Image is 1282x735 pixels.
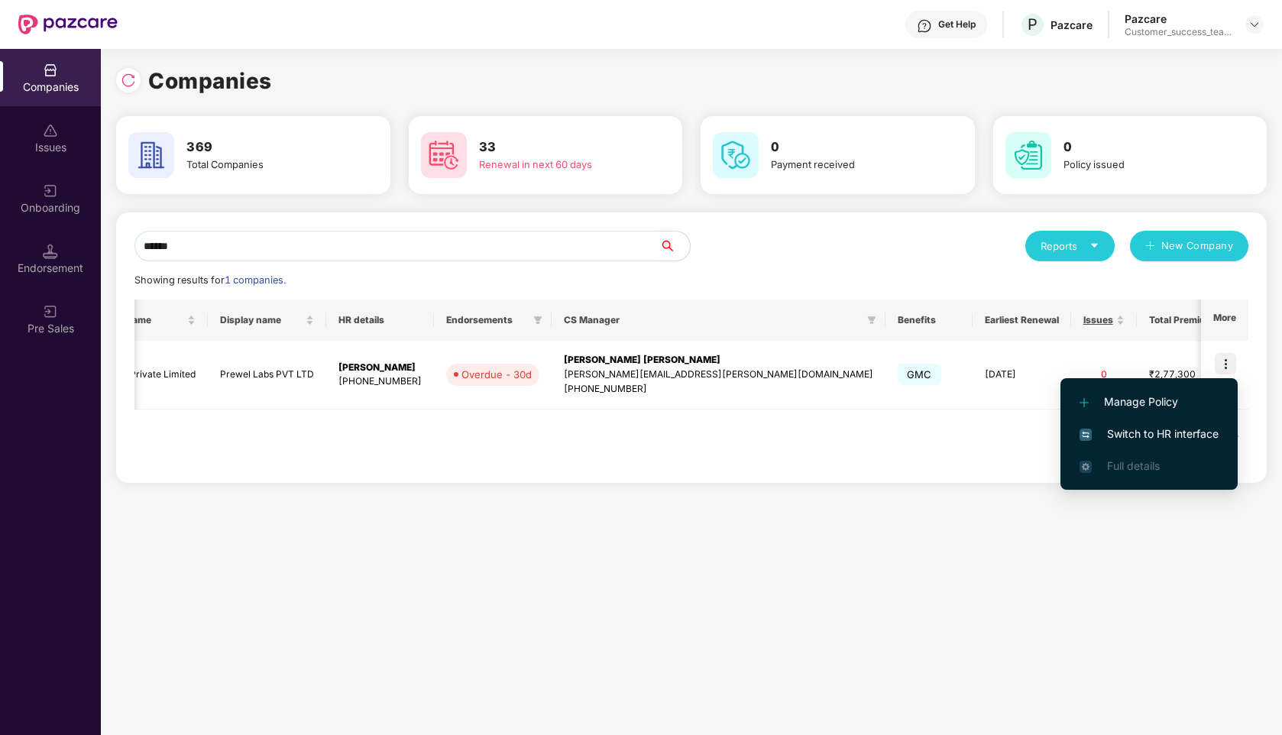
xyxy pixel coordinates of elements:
td: [DATE] [973,341,1071,410]
span: plus [1145,241,1155,253]
img: svg+xml;base64,PHN2ZyB4bWxucz0iaHR0cDovL3d3dy53My5vcmcvMjAwMC9zdmciIHdpZHRoPSIxMi4yMDEiIGhlaWdodD... [1080,398,1089,407]
span: caret-down [1089,241,1099,251]
span: Issues [1083,314,1113,326]
span: Switch to HR interface [1080,426,1219,442]
h3: 0 [1063,138,1225,157]
img: svg+xml;base64,PHN2ZyB4bWxucz0iaHR0cDovL3d3dy53My5vcmcvMjAwMC9zdmciIHdpZHRoPSI2MCIgaGVpZ2h0PSI2MC... [128,132,174,178]
div: [PHONE_NUMBER] [564,382,873,397]
span: CS Manager [564,314,861,326]
button: plusNew Company [1130,231,1248,261]
div: Total Companies [186,157,348,173]
div: [PERSON_NAME][EMAIL_ADDRESS][PERSON_NAME][DOMAIN_NAME] [564,367,873,382]
span: Total Premium [1149,314,1214,326]
th: Benefits [885,300,973,341]
span: filter [530,311,545,329]
span: GMC [898,364,941,385]
span: 1 companies. [225,274,286,286]
h3: 369 [186,138,348,157]
img: svg+xml;base64,PHN2ZyBpZD0iRHJvcGRvd24tMzJ4MzIiIHhtbG5zPSJodHRwOi8vd3d3LnczLm9yZy8yMDAwL3N2ZyIgd2... [1248,18,1261,31]
div: Payment received [771,157,933,173]
span: search [659,240,690,252]
img: svg+xml;base64,PHN2ZyB4bWxucz0iaHR0cDovL3d3dy53My5vcmcvMjAwMC9zdmciIHdpZHRoPSI2MCIgaGVpZ2h0PSI2MC... [421,132,467,178]
th: Issues [1071,300,1137,341]
span: Display name [220,314,303,326]
span: P [1028,15,1038,34]
img: svg+xml;base64,PHN2ZyB4bWxucz0iaHR0cDovL3d3dy53My5vcmcvMjAwMC9zdmciIHdpZHRoPSIxNiIgaGVpZ2h0PSIxNi... [1080,429,1092,441]
div: Pazcare [1051,18,1093,32]
h3: 33 [479,138,641,157]
span: filter [864,311,879,329]
td: Prewel Labs PVT LTD [208,341,326,410]
div: Policy issued [1063,157,1225,173]
span: Showing results for [134,274,286,286]
div: Pazcare [1125,11,1232,26]
td: Prewel Labs Private Limited [62,341,208,410]
img: svg+xml;base64,PHN2ZyB3aWR0aD0iMTQuNSIgaGVpZ2h0PSIxNC41IiB2aWV3Qm94PSIwIDAgMTYgMTYiIGZpbGw9Im5vbm... [43,244,58,259]
img: svg+xml;base64,PHN2ZyB4bWxucz0iaHR0cDovL3d3dy53My5vcmcvMjAwMC9zdmciIHdpZHRoPSI2MCIgaGVpZ2h0PSI2MC... [713,132,759,178]
span: New Company [1161,238,1234,254]
div: Renewal in next 60 days [479,157,641,173]
div: [PERSON_NAME] [338,361,422,375]
h3: 0 [771,138,933,157]
span: filter [533,316,542,325]
span: Full details [1107,459,1160,472]
img: New Pazcare Logo [18,15,118,34]
div: Get Help [938,18,976,31]
img: svg+xml;base64,PHN2ZyB3aWR0aD0iMjAiIGhlaWdodD0iMjAiIHZpZXdCb3g9IjAgMCAyMCAyMCIgZmlsbD0ibm9uZSIgeG... [43,304,58,319]
span: Endorsements [446,314,527,326]
img: svg+xml;base64,PHN2ZyBpZD0iQ29tcGFuaWVzIiB4bWxucz0iaHR0cDovL3d3dy53My5vcmcvMjAwMC9zdmciIHdpZHRoPS... [43,63,58,78]
img: svg+xml;base64,PHN2ZyBpZD0iSXNzdWVzX2Rpc2FibGVkIiB4bWxucz0iaHR0cDovL3d3dy53My5vcmcvMjAwMC9zdmciIH... [43,123,58,138]
div: [PHONE_NUMBER] [338,374,422,389]
img: svg+xml;base64,PHN2ZyBpZD0iSGVscC0zMngzMiIgeG1sbnM9Imh0dHA6Ly93d3cudzMub3JnLzIwMDAvc3ZnIiB3aWR0aD... [917,18,932,34]
th: Registered name [62,300,208,341]
span: filter [867,316,876,325]
div: Reports [1041,238,1099,254]
img: svg+xml;base64,PHN2ZyB4bWxucz0iaHR0cDovL3d3dy53My5vcmcvMjAwMC9zdmciIHdpZHRoPSI2MCIgaGVpZ2h0PSI2MC... [1005,132,1051,178]
img: svg+xml;base64,PHN2ZyB4bWxucz0iaHR0cDovL3d3dy53My5vcmcvMjAwMC9zdmciIHdpZHRoPSIxNi4zNjMiIGhlaWdodD... [1080,461,1092,473]
h1: Companies [148,64,272,98]
span: Manage Policy [1080,393,1219,410]
div: Customer_success_team_lead [1125,26,1232,38]
img: svg+xml;base64,PHN2ZyBpZD0iUmVsb2FkLTMyeDMyIiB4bWxucz0iaHR0cDovL3d3dy53My5vcmcvMjAwMC9zdmciIHdpZH... [121,73,136,88]
div: Overdue - 30d [461,367,532,382]
div: [PERSON_NAME] [PERSON_NAME] [564,353,873,367]
th: More [1201,300,1248,341]
th: Earliest Renewal [973,300,1071,341]
button: search [659,231,691,261]
th: HR details [326,300,434,341]
th: Display name [208,300,326,341]
th: Total Premium [1137,300,1238,341]
img: svg+xml;base64,PHN2ZyB3aWR0aD0iMjAiIGhlaWdodD0iMjAiIHZpZXdCb3g9IjAgMCAyMCAyMCIgZmlsbD0ibm9uZSIgeG... [43,183,58,199]
img: icon [1215,353,1236,374]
